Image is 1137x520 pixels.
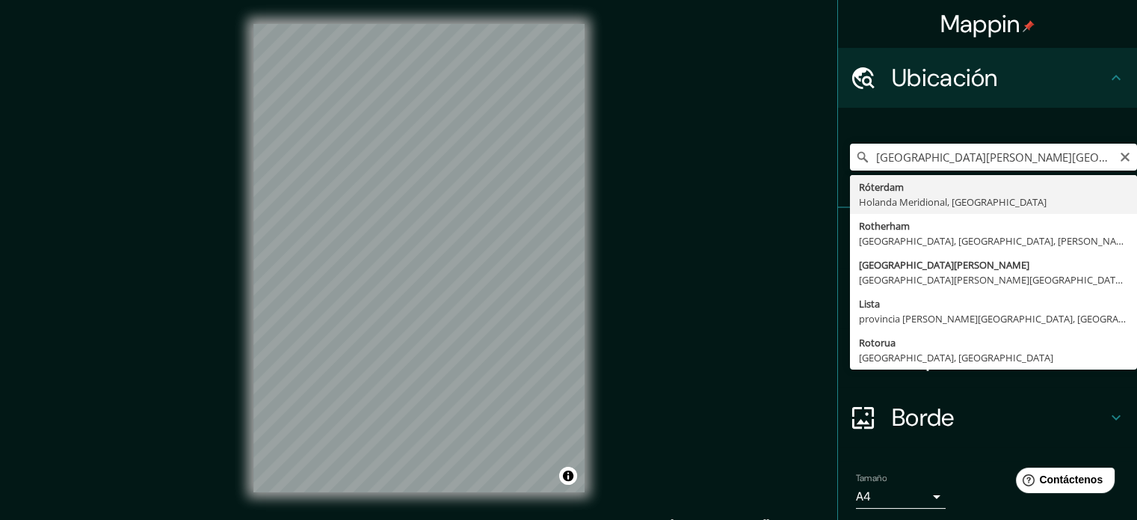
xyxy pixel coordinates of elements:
iframe: Lanzador de widgets de ayuda [1004,462,1121,504]
div: A4 [856,485,946,509]
font: Róterdam [859,180,904,194]
font: Holanda Meridional, [GEOGRAPHIC_DATA] [859,195,1047,209]
img: pin-icon.png [1023,20,1035,32]
div: Disposición [838,328,1137,388]
font: Ubicación [892,62,998,94]
font: Borde [892,402,955,433]
div: Patas [838,208,1137,268]
font: Lista [859,297,880,311]
font: A4 [856,489,871,504]
div: Ubicación [838,48,1137,108]
font: [GEOGRAPHIC_DATA], [GEOGRAPHIC_DATA] [859,351,1053,364]
font: Rotorua [859,336,896,349]
font: Mappin [940,8,1020,40]
div: Borde [838,388,1137,447]
canvas: Mapa [253,24,585,492]
input: Elige tu ciudad o zona [850,144,1137,171]
font: Tamaño [856,472,887,484]
font: Rotherham [859,219,910,233]
font: [GEOGRAPHIC_DATA][PERSON_NAME] [859,258,1029,272]
button: Claro [1119,149,1131,163]
button: Activar o desactivar atribución [559,467,577,485]
div: Estilo [838,268,1137,328]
